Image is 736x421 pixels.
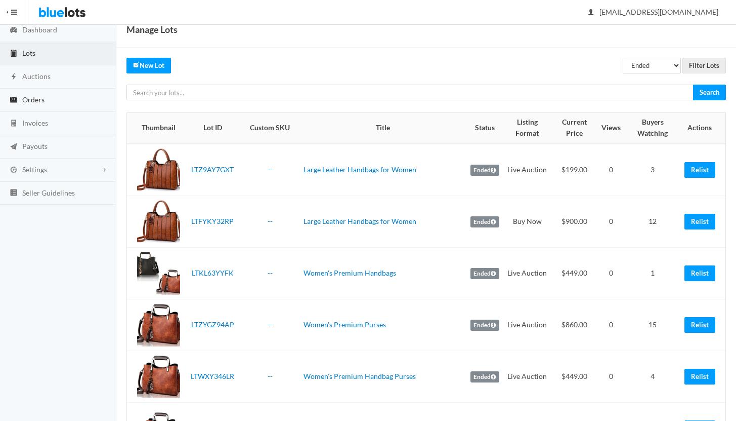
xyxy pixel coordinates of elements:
[551,112,598,144] th: Current Price
[625,299,680,351] td: 15
[551,248,598,299] td: $449.00
[597,248,625,299] td: 0
[503,144,551,196] td: Live Auction
[268,320,273,329] a: --
[551,351,598,403] td: $449.00
[684,162,715,178] a: Relist
[625,196,680,248] td: 12
[466,112,503,144] th: Status
[588,8,718,16] span: [EMAIL_ADDRESS][DOMAIN_NAME]
[184,112,241,144] th: Lot ID
[126,85,694,100] input: Search your lots...
[22,95,45,104] span: Orders
[126,22,178,37] h1: Manage Lots
[503,248,551,299] td: Live Auction
[625,144,680,196] td: 3
[9,26,19,35] ion-icon: speedometer
[191,217,234,225] a: LTFYKY32RP
[22,25,57,34] span: Dashboard
[133,61,140,68] ion-icon: create
[22,72,51,81] span: Auctions
[304,217,416,225] a: Large Leather Handbags for Women
[470,268,499,279] label: Ended
[268,269,273,277] a: --
[597,351,625,403] td: 0
[191,372,234,380] a: LTWXY346LR
[304,269,396,277] a: Women's Premium Handbags
[597,112,625,144] th: Views
[682,58,726,73] input: Filter Lots
[551,299,598,351] td: $860.00
[470,216,499,227] label: Ended
[503,196,551,248] td: Buy Now
[551,144,598,196] td: $199.00
[241,112,299,144] th: Custom SKU
[22,142,48,150] span: Payouts
[597,299,625,351] td: 0
[192,269,234,277] a: LTKL63YYFK
[9,72,19,82] ion-icon: flash
[22,119,48,127] span: Invoices
[680,112,725,144] th: Actions
[9,166,19,175] ion-icon: cog
[470,165,499,176] label: Ended
[191,320,234,329] a: LTZYGZ94AP
[684,265,715,281] a: Relist
[684,369,715,385] a: Relist
[22,188,75,197] span: Seller Guidelines
[625,248,680,299] td: 1
[268,165,273,174] a: --
[586,8,596,18] ion-icon: person
[597,196,625,248] td: 0
[22,165,47,174] span: Settings
[693,85,726,100] input: Search
[470,320,499,331] label: Ended
[625,112,680,144] th: Buyers Watching
[126,58,171,73] a: createNew Lot
[9,188,19,198] ion-icon: list box
[625,351,680,403] td: 4
[22,49,35,57] span: Lots
[597,144,625,196] td: 0
[127,112,184,144] th: Thumbnail
[304,165,416,174] a: Large Leather Handbags for Women
[684,317,715,333] a: Relist
[503,112,551,144] th: Listing Format
[9,119,19,129] ion-icon: calculator
[9,142,19,152] ion-icon: paper plane
[470,371,499,382] label: Ended
[684,214,715,229] a: Relist
[304,320,386,329] a: Women's Premium Purses
[268,372,273,380] a: --
[503,299,551,351] td: Live Auction
[503,351,551,403] td: Live Auction
[299,112,466,144] th: Title
[9,49,19,59] ion-icon: clipboard
[9,96,19,105] ion-icon: cash
[191,165,234,174] a: LTZ9AY7GXT
[551,196,598,248] td: $900.00
[304,372,416,380] a: Women's Premium Handbag Purses
[268,217,273,225] a: --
